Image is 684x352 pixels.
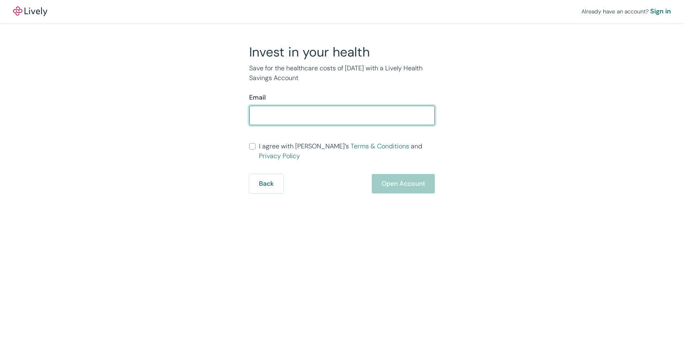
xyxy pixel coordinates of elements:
[249,93,266,102] label: Email
[13,7,47,16] img: Lively
[13,7,47,16] a: LivelyLively
[259,141,435,161] span: I agree with [PERSON_NAME]’s and
[351,142,409,150] a: Terms & Conditions
[650,7,671,16] a: Sign in
[581,7,671,16] div: Already have an account?
[249,174,283,193] button: Back
[259,152,300,160] a: Privacy Policy
[249,63,435,83] p: Save for the healthcare costs of [DATE] with a Lively Health Savings Account
[249,44,435,60] h2: Invest in your health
